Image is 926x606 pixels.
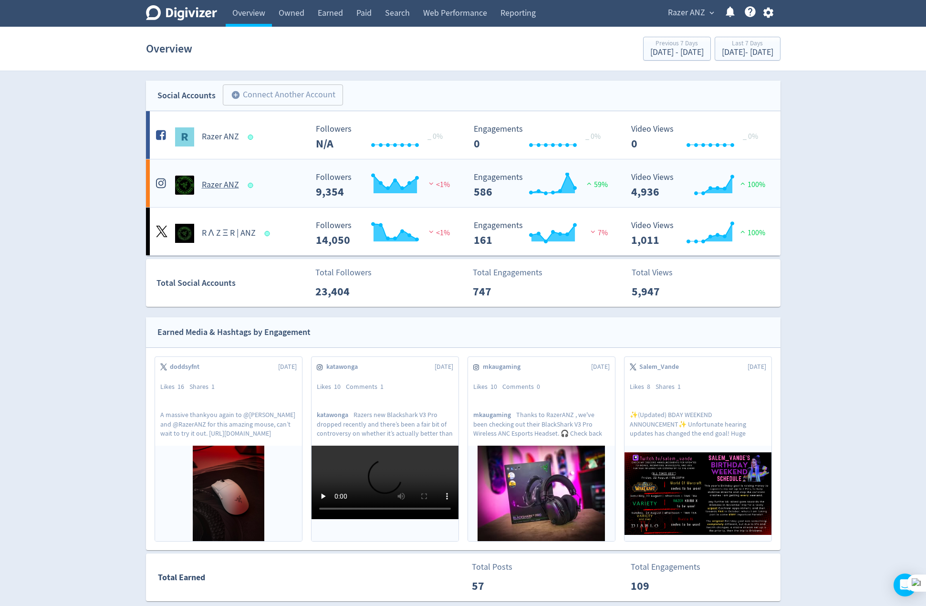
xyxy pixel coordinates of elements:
[708,9,716,17] span: expand_more
[146,33,192,64] h1: Overview
[894,574,916,596] div: Open Intercom Messenger
[265,231,273,236] span: Data last synced: 15 Aug 2025, 1:02pm (AEST)
[248,183,256,188] span: Data last synced: 15 Aug 2025, 6:01am (AEST)
[248,135,256,140] span: Data last synced: 15 Aug 2025, 5:02am (AEST)
[665,5,717,21] button: Razer ANZ
[643,37,711,61] button: Previous 7 Days[DATE] - [DATE]
[650,40,704,48] div: Previous 7 Days
[668,5,705,21] span: Razer ANZ
[722,48,773,57] div: [DATE] - [DATE]
[722,40,773,48] div: Last 7 Days
[650,48,704,57] div: [DATE] - [DATE]
[715,37,780,61] button: Last 7 Days[DATE]- [DATE]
